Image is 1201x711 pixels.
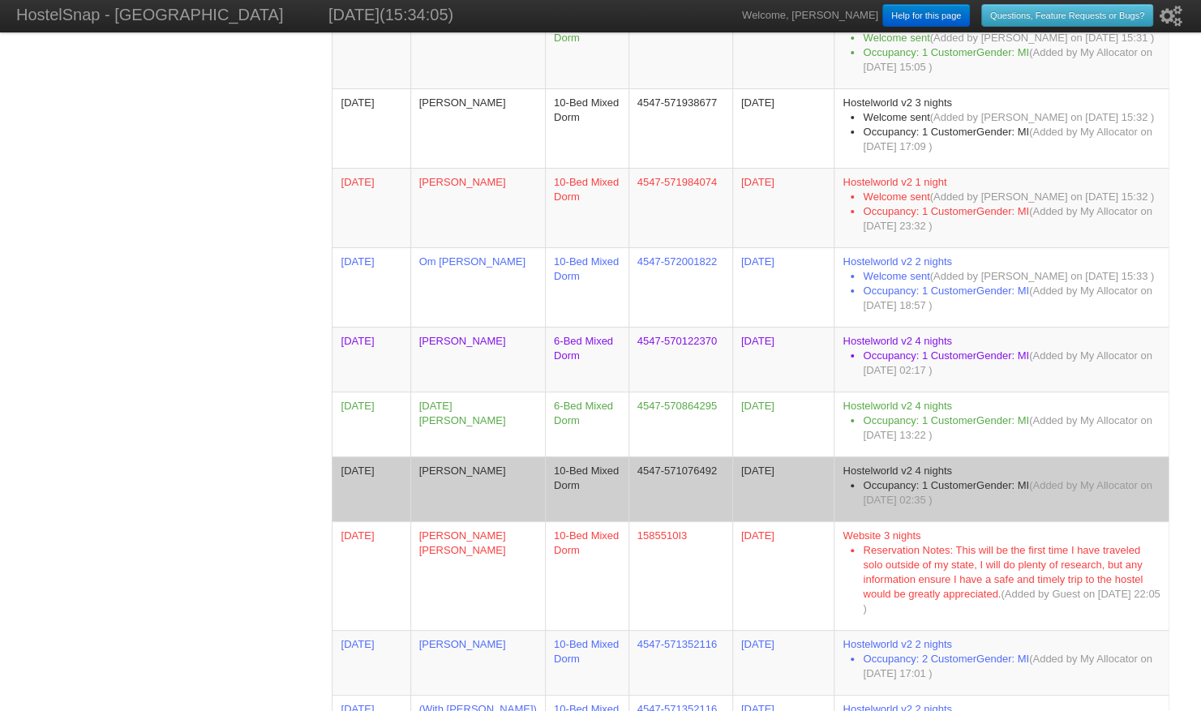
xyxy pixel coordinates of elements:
[834,456,1169,521] td: Hostelworld v2 4 nights
[628,247,732,327] td: 4547-572001822
[863,478,1160,508] li: Occupancy: 1 CustomerGender: MI
[545,9,628,88] td: 6-Bed Mixed Dorm
[545,392,628,456] td: 6-Bed Mixed Dorm
[628,88,732,168] td: 4547-571938677
[628,456,732,521] td: 4547-571076492
[863,110,1160,125] li: Welcome sent
[410,247,545,327] td: Om [PERSON_NAME]
[1160,6,1182,27] i: Setup Wizard
[545,630,628,695] td: 10-Bed Mixed Dorm
[863,31,1160,45] li: Welcome sent
[341,176,374,188] span: 0:00
[930,32,1155,44] span: (Added by [PERSON_NAME] on [DATE] 15:31 )
[341,96,374,109] span: 0:00
[732,247,834,327] td: [DATE]
[863,284,1160,313] li: Occupancy: 1 CustomerGender: MI
[545,168,628,247] td: 10-Bed Mixed Dorm
[341,335,374,347] span: 15:00
[863,413,1160,443] li: Occupancy: 1 CustomerGender: MI
[410,630,545,695] td: [PERSON_NAME]
[628,630,732,695] td: 4547-571352116
[410,168,545,247] td: [PERSON_NAME]
[545,247,628,327] td: 10-Bed Mixed Dorm
[545,521,628,630] td: 10-Bed Mixed Dorm
[863,652,1160,681] li: Occupancy: 2 CustomerGender: MI
[834,327,1169,392] td: Hostelworld v2 4 nights
[732,88,834,168] td: [DATE]
[628,521,732,630] td: 1585510I3
[930,270,1155,282] span: (Added by [PERSON_NAME] on [DATE] 15:33 )
[628,9,732,88] td: 4547-571894255
[545,88,628,168] td: 10-Bed Mixed Dorm
[341,529,374,542] span: 20:00
[732,630,834,695] td: [DATE]
[834,88,1169,168] td: Hostelworld v2 3 nights
[863,349,1160,378] li: Occupancy: 1 CustomerGender: MI
[834,630,1169,695] td: Hostelworld v2 2 nights
[863,543,1160,616] li: Reservation Notes: This will be the first time I have traveled solo outside of my state, I will d...
[380,6,453,24] span: (15:34:05)
[882,4,970,27] a: Help for this page
[410,456,545,521] td: [PERSON_NAME]
[410,88,545,168] td: [PERSON_NAME]
[834,247,1169,327] td: Hostelworld v2 2 nights
[732,392,834,456] td: [DATE]
[863,125,1160,154] li: Occupancy: 1 CustomerGender: MI
[834,392,1169,456] td: Hostelworld v2 4 nights
[341,638,374,650] span: 0:00
[930,191,1155,203] span: (Added by [PERSON_NAME] on [DATE] 15:32 )
[732,9,834,88] td: [DATE]
[732,521,834,630] td: [DATE]
[732,456,834,521] td: [DATE]
[930,111,1155,123] span: (Added by [PERSON_NAME] on [DATE] 15:32 )
[545,456,628,521] td: 10-Bed Mixed Dorm
[341,465,374,477] span: 0:00
[628,392,732,456] td: 4547-570864295
[341,400,374,412] span: 0:00
[545,327,628,392] td: 6-Bed Mixed Dorm
[863,190,1160,204] li: Welcome sent
[834,9,1169,88] td: Hostelworld v2 3 nights
[628,327,732,392] td: 4547-570122370
[628,168,732,247] td: 4547-571984074
[410,9,545,88] td: [PERSON_NAME]
[410,521,545,630] td: [PERSON_NAME] [PERSON_NAME]
[863,588,1160,615] span: (Added by Guest on [DATE] 22:05 )
[410,392,545,456] td: [DATE][PERSON_NAME]
[863,45,1160,75] li: Occupancy: 1 CustomerGender: MI
[834,521,1169,630] td: Website 3 nights
[834,168,1169,247] td: Hostelworld v2 1 night
[341,255,374,268] span: 0:00
[732,168,834,247] td: [DATE]
[863,269,1160,284] li: Welcome sent
[410,327,545,392] td: [PERSON_NAME]
[863,204,1160,233] li: Occupancy: 1 CustomerGender: MI
[732,327,834,392] td: [DATE]
[981,4,1153,27] a: Questions, Feature Requests or Bugs?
